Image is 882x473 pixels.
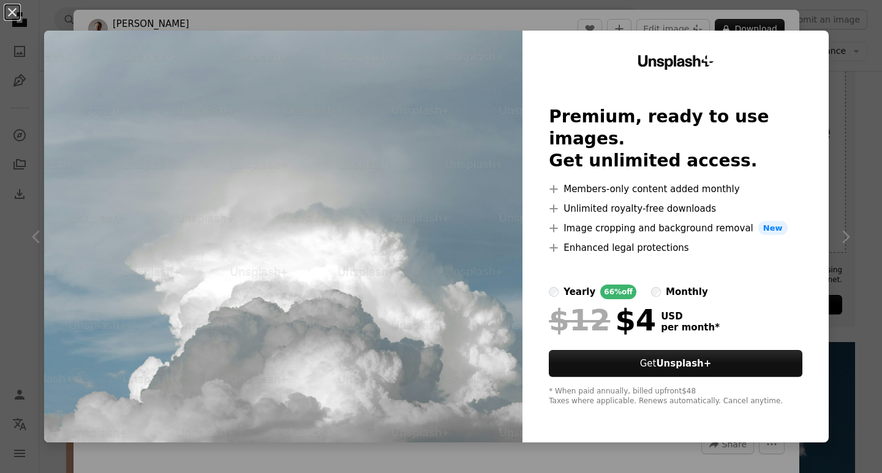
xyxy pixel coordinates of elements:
[549,106,802,172] h2: Premium, ready to use images. Get unlimited access.
[666,285,708,299] div: monthly
[549,387,802,406] div: * When paid annually, billed upfront $48 Taxes where applicable. Renews automatically. Cancel any...
[549,182,802,196] li: Members-only content added monthly
[656,358,711,369] strong: Unsplash+
[549,304,610,336] span: $12
[661,322,720,333] span: per month *
[600,285,636,299] div: 66% off
[651,287,661,297] input: monthly
[549,221,802,236] li: Image cropping and background removal
[549,201,802,216] li: Unlimited royalty-free downloads
[758,221,788,236] span: New
[549,350,802,377] button: GetUnsplash+
[549,304,656,336] div: $4
[549,287,559,297] input: yearly66%off
[661,311,720,322] span: USD
[563,285,595,299] div: yearly
[549,240,802,255] li: Enhanced legal protections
